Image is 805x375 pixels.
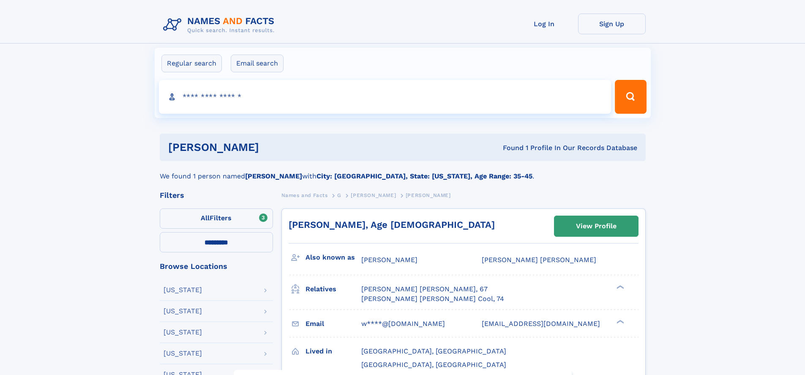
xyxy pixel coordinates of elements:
b: City: [GEOGRAPHIC_DATA], State: [US_STATE], Age Range: 35-45 [317,172,532,180]
span: G [337,192,341,198]
span: [PERSON_NAME] [351,192,396,198]
input: search input [159,80,611,114]
h3: Email [306,317,361,331]
a: Sign Up [578,14,646,34]
label: Email search [231,55,284,72]
span: [PERSON_NAME] [361,256,418,264]
span: All [201,214,210,222]
label: Filters [160,208,273,229]
div: ❯ [614,285,625,290]
div: ❯ [614,319,625,324]
div: [US_STATE] [164,308,202,315]
div: [US_STATE] [164,287,202,293]
div: [US_STATE] [164,329,202,336]
div: Browse Locations [160,263,273,270]
h3: Lived in [306,344,361,359]
a: G [337,190,341,200]
label: Regular search [161,55,222,72]
a: Names and Facts [281,190,328,200]
a: View Profile [554,216,638,236]
a: [PERSON_NAME], Age [DEMOGRAPHIC_DATA] [289,219,495,230]
span: [PERSON_NAME] [PERSON_NAME] [482,256,596,264]
a: [PERSON_NAME] [351,190,396,200]
a: [PERSON_NAME] [PERSON_NAME] Cool, 74 [361,294,504,304]
b: [PERSON_NAME] [245,172,302,180]
h3: Relatives [306,282,361,296]
span: [PERSON_NAME] [406,192,451,198]
span: [EMAIL_ADDRESS][DOMAIN_NAME] [482,320,600,328]
span: [GEOGRAPHIC_DATA], [GEOGRAPHIC_DATA] [361,361,506,369]
img: Logo Names and Facts [160,14,281,36]
div: Filters [160,192,273,199]
div: View Profile [576,216,617,236]
div: We found 1 person named with . [160,161,646,181]
div: Found 1 Profile In Our Records Database [381,143,637,153]
a: Log In [510,14,578,34]
button: Search Button [615,80,646,114]
div: [US_STATE] [164,350,202,357]
a: [PERSON_NAME] [PERSON_NAME], 67 [361,285,488,294]
h3: Also known as [306,250,361,265]
h1: [PERSON_NAME] [168,142,381,153]
span: [GEOGRAPHIC_DATA], [GEOGRAPHIC_DATA] [361,347,506,355]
